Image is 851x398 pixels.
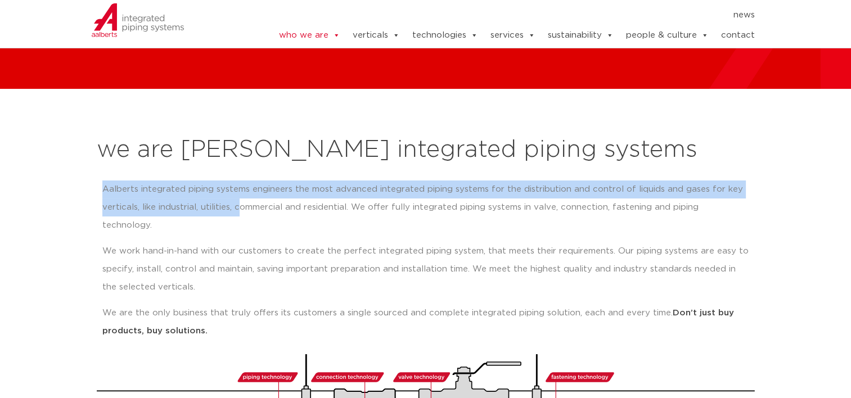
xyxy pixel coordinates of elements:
[547,24,613,47] a: sustainability
[244,6,755,24] nav: Menu
[102,304,749,340] p: We are the only business that truly offers its customers a single sourced and complete integrated...
[97,137,755,164] h2: we are [PERSON_NAME] integrated piping systems
[490,24,535,47] a: services
[625,24,708,47] a: people & culture
[412,24,478,47] a: technologies
[721,24,754,47] a: contact
[278,24,340,47] a: who we are
[352,24,399,47] a: verticals
[733,6,754,24] a: news
[102,242,749,296] p: We work hand-in-hand with our customers to create the perfect integrated piping system, that meet...
[102,180,749,234] p: Aalberts integrated piping systems engineers the most advanced integrated piping systems for the ...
